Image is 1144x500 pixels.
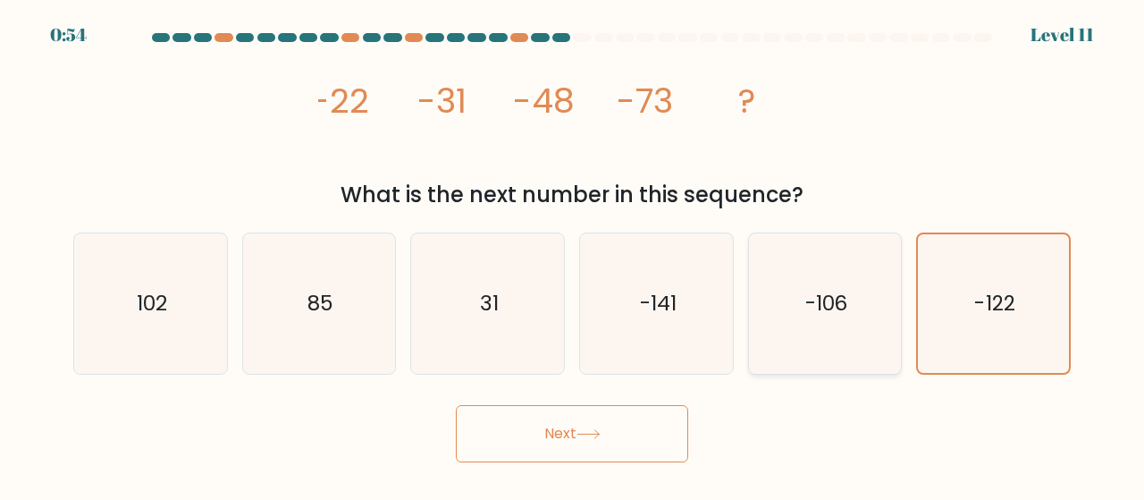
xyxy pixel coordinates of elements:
[456,405,688,462] button: Next
[805,289,848,318] text: -106
[617,77,673,124] tspan: -73
[137,289,167,318] text: 102
[50,21,87,48] div: 0:54
[307,289,333,318] text: 85
[738,77,755,124] tspan: ?
[84,179,1060,211] div: What is the next number in this sequence?
[417,77,467,124] tspan: -31
[480,289,499,318] text: 31
[639,289,676,318] text: -141
[513,77,575,124] tspan: -48
[311,77,369,124] tspan: -22
[1030,21,1094,48] div: Level 11
[975,289,1015,318] text: -122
